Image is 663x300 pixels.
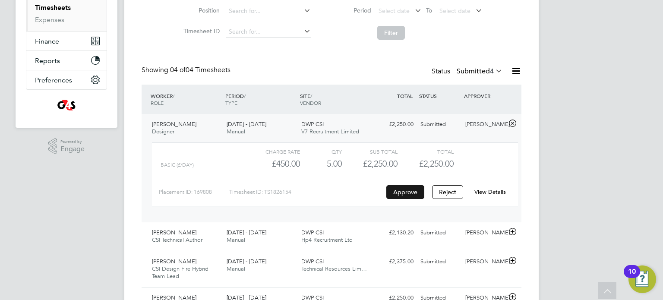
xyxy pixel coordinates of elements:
label: Timesheet ID [181,27,220,35]
span: Reports [35,57,60,65]
div: 5.00 [300,157,342,171]
span: Hp4 Recruitment Ltd [301,236,353,243]
span: Select date [439,7,470,15]
span: Technical Resources Lim… [301,265,367,272]
div: £450.00 [244,157,300,171]
span: VENDOR [300,99,321,106]
label: Submitted [457,67,502,76]
div: [PERSON_NAME] [462,255,507,269]
button: Reject [432,185,463,199]
img: g4sssuk-logo-retina.png [56,98,78,112]
span: [DATE] - [DATE] [227,229,266,236]
div: APPROVER [462,88,507,104]
span: Manual [227,128,245,135]
a: View Details [474,188,506,196]
div: £2,250.00 [372,117,417,132]
span: 4 [490,67,494,76]
div: Sub Total [342,146,398,157]
div: Total [398,146,453,157]
div: [PERSON_NAME] [462,117,507,132]
span: V7 Recruitment Limited [301,128,359,135]
span: [PERSON_NAME] [152,229,196,236]
button: Filter [377,26,405,40]
div: £2,375.00 [372,255,417,269]
input: Search for... [226,26,311,38]
span: Preferences [35,76,72,84]
span: Manual [227,236,245,243]
span: / [310,92,312,99]
button: Finance [26,32,107,51]
span: [DATE] - [DATE] [227,258,266,265]
span: [PERSON_NAME] [152,120,196,128]
div: Submitted [417,226,462,240]
div: Placement ID: 169808 [159,185,229,199]
div: Timesheet ID: TS1826154 [229,185,384,199]
span: Finance [35,37,59,45]
a: Powered byEngage [48,138,85,155]
span: Select date [379,7,410,15]
div: QTY [300,146,342,157]
div: Status [432,66,504,78]
div: Submitted [417,117,462,132]
span: 04 Timesheets [170,66,230,74]
span: / [173,92,174,99]
span: 04 of [170,66,186,74]
button: Approve [386,185,424,199]
span: CSI Technical Author [152,236,202,243]
span: Engage [60,145,85,153]
div: Charge rate [244,146,300,157]
span: ROLE [151,99,164,106]
button: Open Resource Center, 10 new notifications [628,265,656,293]
span: TYPE [225,99,237,106]
span: Basic (£/day) [161,162,194,168]
span: Manual [227,265,245,272]
span: [PERSON_NAME] [152,258,196,265]
button: Preferences [26,70,107,89]
div: [PERSON_NAME] [462,226,507,240]
div: £2,130.20 [372,226,417,240]
div: PERIOD [223,88,298,111]
span: TOTAL [397,92,413,99]
span: / [244,92,246,99]
div: STATUS [417,88,462,104]
a: Timesheets [35,3,71,12]
a: Expenses [35,16,64,24]
span: £2,250.00 [419,158,454,169]
span: Powered by [60,138,85,145]
input: Search for... [226,5,311,17]
label: Position [181,6,220,14]
span: To [423,5,435,16]
a: Go to home page [26,98,107,112]
div: Submitted [417,255,462,269]
span: DWP CSI [301,120,324,128]
span: DWP CSI [301,258,324,265]
div: Showing [142,66,232,75]
label: Period [332,6,371,14]
button: Reports [26,51,107,70]
div: SITE [298,88,373,111]
div: £2,250.00 [342,157,398,171]
span: CSI Design Fire Hybrid Team Lead [152,265,208,280]
div: WORKER [148,88,223,111]
span: Designer [152,128,174,135]
span: [DATE] - [DATE] [227,120,266,128]
span: DWP CSI [301,229,324,236]
div: 10 [628,272,636,283]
